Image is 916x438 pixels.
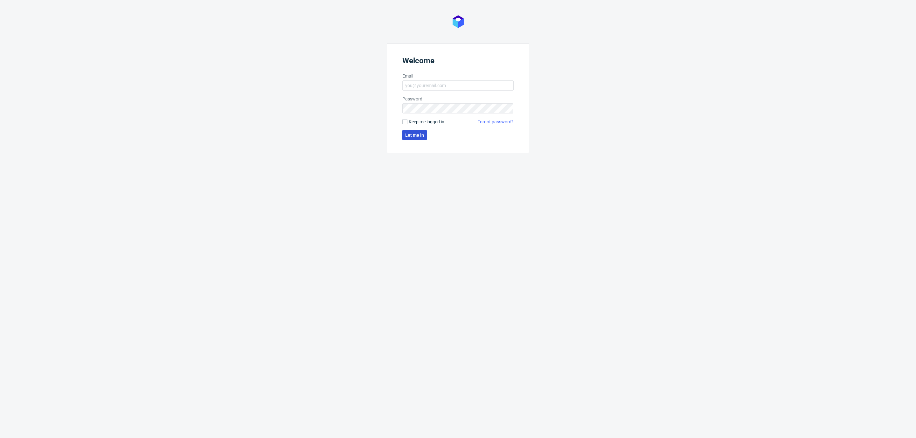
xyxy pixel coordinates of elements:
span: Let me in [405,133,424,137]
a: Forgot password? [477,119,514,125]
label: Email [402,73,514,79]
span: Keep me logged in [409,119,444,125]
button: Let me in [402,130,427,140]
input: you@youremail.com [402,80,514,91]
label: Password [402,96,514,102]
header: Welcome [402,56,514,68]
